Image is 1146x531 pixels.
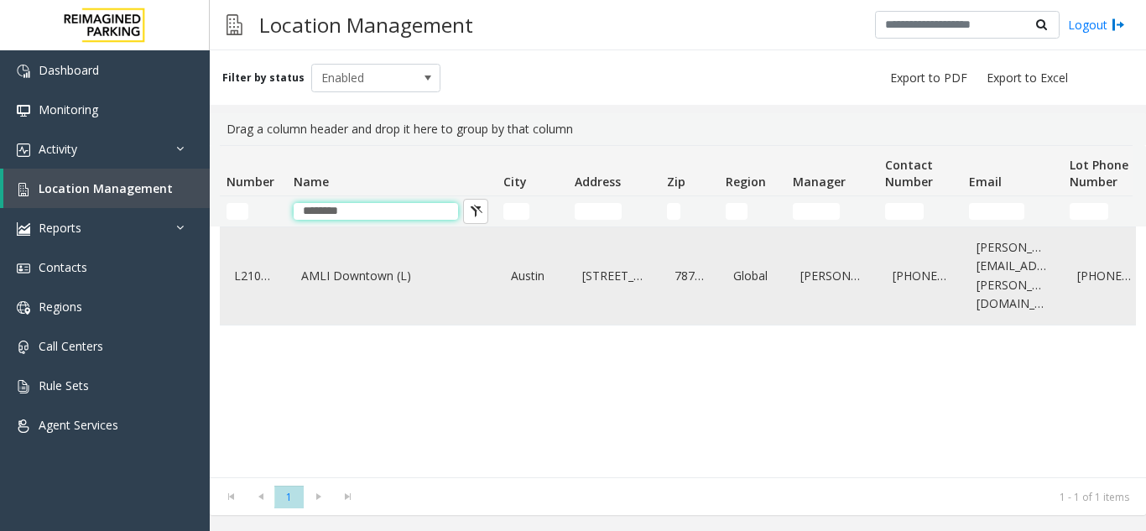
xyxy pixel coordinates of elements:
[294,174,329,190] span: Name
[726,174,766,190] span: Region
[507,263,558,289] a: Austin
[39,338,103,354] span: Call Centers
[287,196,497,226] td: Name Filter
[17,104,30,117] img: 'icon'
[969,203,1024,220] input: Email Filter
[227,4,242,45] img: pageIcon
[17,65,30,78] img: 'icon'
[17,341,30,354] img: 'icon'
[222,70,305,86] label: Filter by status
[503,174,527,190] span: City
[17,419,30,433] img: 'icon'
[227,203,248,220] input: Number Filter
[667,174,685,190] span: Zip
[969,174,1002,190] span: Email
[39,299,82,315] span: Regions
[220,113,1136,145] div: Drag a column header and drop it here to group by that column
[17,143,30,157] img: 'icon'
[3,169,210,208] a: Location Management
[578,263,650,289] a: [STREET_ADDRESS]
[17,183,30,196] img: 'icon'
[1112,16,1125,34] img: logout
[729,263,776,289] a: Global
[719,196,786,226] td: Region Filter
[888,263,952,289] a: [PHONE_NUMBER]
[17,222,30,236] img: 'icon'
[1070,157,1128,190] span: Lot Phone Number
[17,301,30,315] img: 'icon'
[227,174,274,190] span: Number
[39,102,98,117] span: Monitoring
[575,203,622,220] input: Address Filter
[962,196,1063,226] td: Email Filter
[660,196,719,226] td: Zip Filter
[274,486,304,508] span: Page 1
[726,203,748,220] input: Region Filter
[1070,203,1108,220] input: Lot Phone Number Filter
[568,196,660,226] td: Address Filter
[463,199,488,224] button: Clear
[793,174,846,190] span: Manager
[312,65,414,91] span: Enabled
[883,66,974,90] button: Export to PDF
[39,141,77,157] span: Activity
[220,196,287,226] td: Number Filter
[497,196,568,226] td: City Filter
[372,490,1129,504] kendo-pager-info: 1 - 1 of 1 items
[503,203,529,220] input: City Filter
[1068,16,1125,34] a: Logout
[796,263,868,289] a: [PERSON_NAME]
[210,145,1146,477] div: Data table
[972,234,1053,318] a: [PERSON_NAME][EMAIL_ADDRESS][PERSON_NAME][DOMAIN_NAME]
[17,380,30,393] img: 'icon'
[667,203,680,220] input: Zip Filter
[230,263,277,289] a: L21063900
[294,203,458,220] input: Name Filter
[878,196,962,226] td: Contact Number Filter
[885,157,933,190] span: Contact Number
[670,263,709,289] a: 78701
[885,203,924,220] input: Contact Number Filter
[575,174,621,190] span: Address
[793,203,840,220] input: Manager Filter
[890,70,967,86] span: Export to PDF
[980,66,1075,90] button: Export to Excel
[39,220,81,236] span: Reports
[39,377,89,393] span: Rule Sets
[39,259,87,275] span: Contacts
[786,196,878,226] td: Manager Filter
[17,262,30,275] img: 'icon'
[39,417,118,433] span: Agent Services
[251,4,482,45] h3: Location Management
[987,70,1068,86] span: Export to Excel
[39,62,99,78] span: Dashboard
[1073,263,1137,289] a: [PHONE_NUMBER]
[297,263,487,289] a: AMLI Downtown (L)
[39,180,173,196] span: Location Management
